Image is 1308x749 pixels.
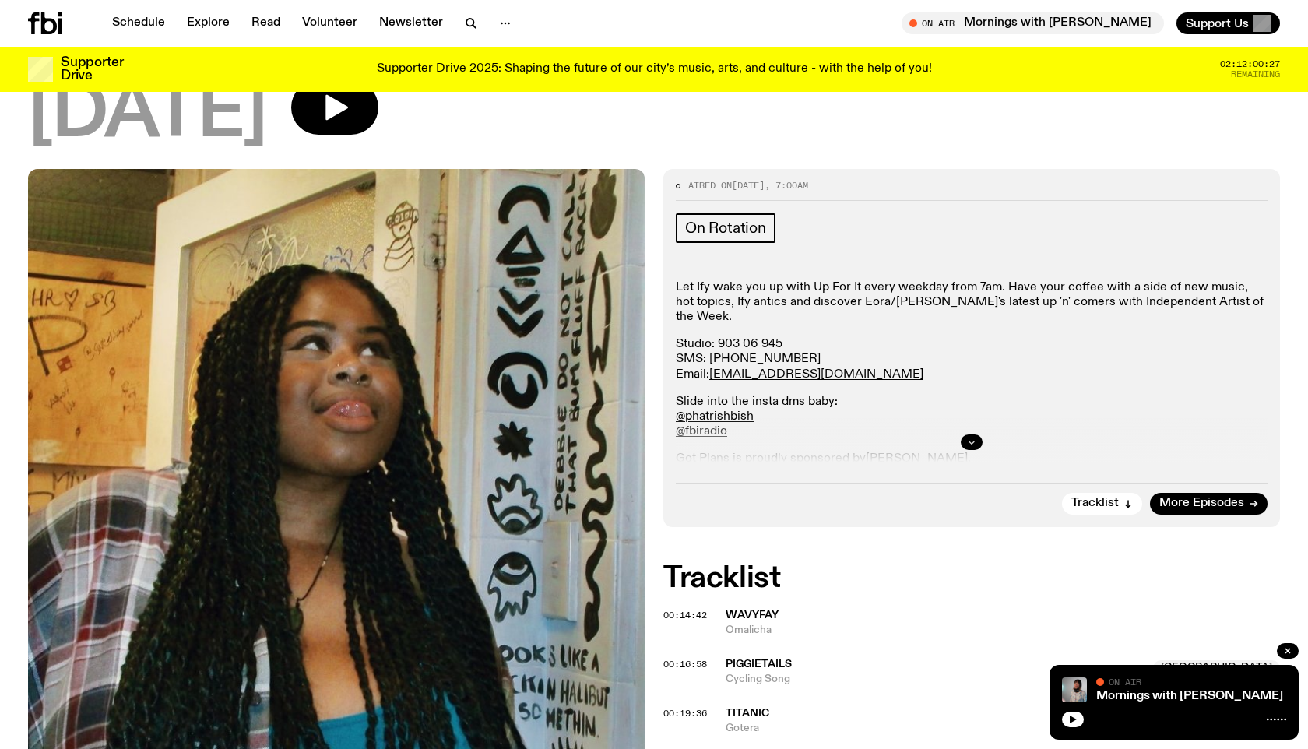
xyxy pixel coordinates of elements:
a: More Episodes [1150,493,1268,515]
a: @phatrishbish [676,410,754,423]
h3: Supporter Drive [61,56,123,83]
button: 00:14:42 [663,611,707,620]
span: 00:16:58 [663,658,707,670]
p: Slide into the insta dms baby: [676,395,1268,440]
a: Volunteer [293,12,367,34]
a: Read [242,12,290,34]
span: Gotera [726,721,1280,736]
a: Explore [178,12,239,34]
span: Omalicha [726,623,1280,638]
span: Remaining [1231,70,1280,79]
span: [DATE] [732,179,765,192]
span: [DATE] [28,80,266,150]
span: 00:14:42 [663,609,707,621]
button: On AirMornings with [PERSON_NAME] [902,12,1164,34]
a: Newsletter [370,12,452,34]
span: On Rotation [685,220,766,237]
span: , 7:00am [765,179,808,192]
button: 00:19:36 [663,709,707,718]
span: Cycling Song [726,672,1144,687]
button: Support Us [1176,12,1280,34]
span: 00:19:36 [663,707,707,719]
span: On Air [1109,677,1141,687]
a: Mornings with [PERSON_NAME] [1096,690,1283,702]
span: 02:12:00:27 [1220,60,1280,69]
button: 00:16:58 [663,660,707,669]
span: Titanic [726,708,769,719]
span: Piggietails [726,659,792,670]
a: [EMAIL_ADDRESS][DOMAIN_NAME] [709,368,923,381]
a: On Rotation [676,213,775,243]
p: Let Ify wake you up with Up For It every weekday from 7am. Have your coffee with a side of new mu... [676,280,1268,325]
p: Studio: 903 06 945 SMS: [PHONE_NUMBER] Email: [676,337,1268,382]
h2: Tracklist [663,564,1280,593]
p: Supporter Drive 2025: Shaping the future of our city’s music, arts, and culture - with the help o... [377,62,932,76]
span: [GEOGRAPHIC_DATA] [1153,660,1280,676]
span: WAVYFAY [726,610,779,621]
img: Kana Frazer is smiling at the camera with her head tilted slightly to her left. She wears big bla... [1062,677,1087,702]
span: Aired on [688,179,732,192]
span: Support Us [1186,16,1249,30]
span: More Episodes [1159,498,1244,509]
span: Tracklist [1071,498,1119,509]
a: Schedule [103,12,174,34]
button: Tracklist [1062,493,1142,515]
